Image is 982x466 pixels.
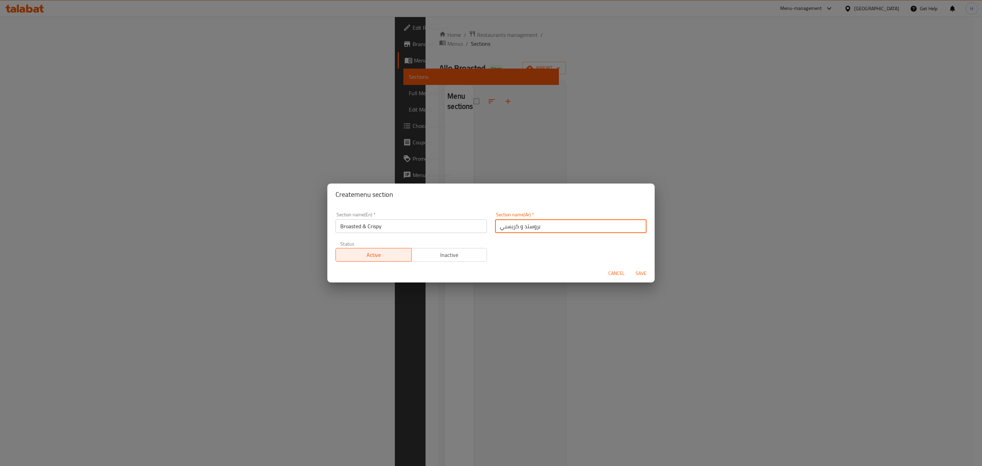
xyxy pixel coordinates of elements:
[336,219,487,233] input: Please enter section name(en)
[608,269,625,278] span: Cancel
[339,250,409,260] span: Active
[336,248,412,262] button: Active
[336,189,646,200] h2: Create menu section
[495,219,646,233] input: Please enter section name(ar)
[606,267,627,280] button: Cancel
[633,269,649,278] span: Save
[630,267,652,280] button: Save
[411,248,487,262] button: Inactive
[414,250,485,260] span: Inactive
